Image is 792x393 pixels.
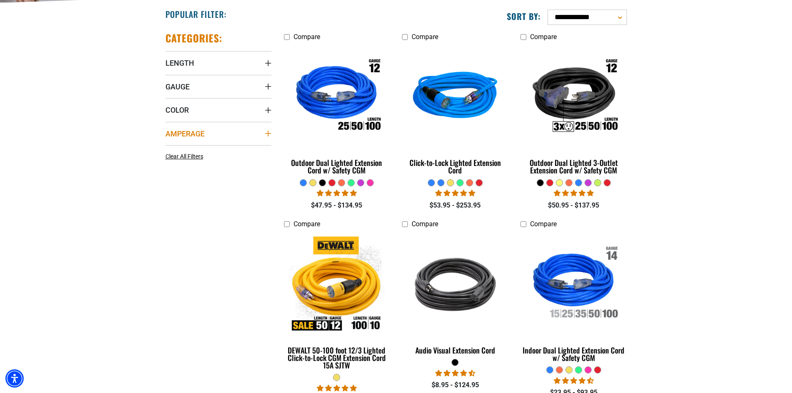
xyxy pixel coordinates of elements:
div: DEWALT 50-100 foot 12/3 Lighted Click-to-Lock CGM Extension Cord 15A SJTW [284,346,390,369]
div: Indoor Dual Lighted Extension Cord w/ Safety CGM [521,346,627,361]
div: Outdoor Dual Lighted 3-Outlet Extension Cord w/ Safety CGM [521,159,627,174]
span: Length [165,58,194,68]
span: Color [165,105,189,115]
span: Clear All Filters [165,153,203,160]
span: 4.40 stars [554,377,594,385]
div: $53.95 - $253.95 [402,200,508,210]
img: Outdoor Dual Lighted Extension Cord w/ Safety CGM [284,49,389,145]
div: Audio Visual Extension Cord [402,346,508,354]
a: blue Click-to-Lock Lighted Extension Cord [402,45,508,179]
span: 4.70 stars [435,369,475,377]
span: 4.87 stars [435,189,475,197]
h2: Categories: [165,32,223,44]
img: Indoor Dual Lighted Extension Cord w/ Safety CGM [521,236,626,332]
div: $50.95 - $137.95 [521,200,627,210]
h2: Popular Filter: [165,9,227,20]
div: Outdoor Dual Lighted Extension Cord w/ Safety CGM [284,159,390,174]
a: Indoor Dual Lighted Extension Cord w/ Safety CGM Indoor Dual Lighted Extension Cord w/ Safety CGM [521,232,627,366]
span: Compare [294,33,320,41]
span: Compare [530,220,557,228]
summary: Color [165,98,271,121]
span: 4.80 stars [554,189,594,197]
span: Compare [412,33,438,41]
img: Outdoor Dual Lighted 3-Outlet Extension Cord w/ Safety CGM [521,49,626,145]
span: Compare [294,220,320,228]
a: DEWALT 50-100 foot 12/3 Lighted Click-to-Lock CGM Extension Cord 15A SJTW DEWALT 50-100 foot 12/3... [284,232,390,374]
span: Compare [412,220,438,228]
a: Outdoor Dual Lighted Extension Cord w/ Safety CGM Outdoor Dual Lighted Extension Cord w/ Safety CGM [284,45,390,179]
label: Sort by: [507,11,541,22]
div: $8.95 - $124.95 [402,380,508,390]
summary: Length [165,51,271,74]
summary: Gauge [165,75,271,98]
img: black [403,236,508,332]
img: DEWALT 50-100 foot 12/3 Lighted Click-to-Lock CGM Extension Cord 15A SJTW [284,236,389,332]
span: 4.84 stars [317,384,357,392]
span: Amperage [165,129,205,138]
a: black Audio Visual Extension Cord [402,232,508,359]
div: Click-to-Lock Lighted Extension Cord [402,159,508,174]
img: blue [403,49,508,145]
a: Clear All Filters [165,152,207,161]
a: Outdoor Dual Lighted 3-Outlet Extension Cord w/ Safety CGM Outdoor Dual Lighted 3-Outlet Extensio... [521,45,627,179]
div: Accessibility Menu [5,369,24,388]
summary: Amperage [165,122,271,145]
span: Gauge [165,82,190,91]
span: 4.81 stars [317,189,357,197]
div: $47.95 - $134.95 [284,200,390,210]
span: Compare [530,33,557,41]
